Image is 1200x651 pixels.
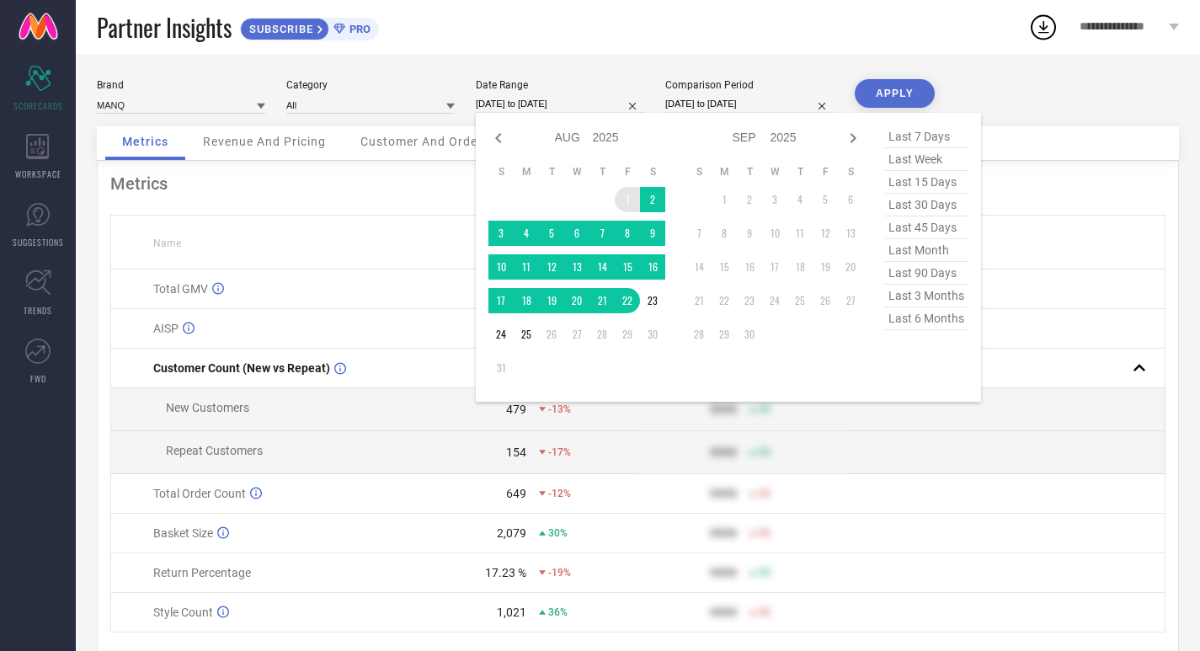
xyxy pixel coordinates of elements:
span: 50 [759,527,771,539]
td: Thu Aug 14 2025 [589,254,615,280]
span: Total Order Count [153,487,246,500]
td: Thu Sep 11 2025 [787,221,813,246]
span: last month [884,239,968,262]
td: Sun Aug 17 2025 [488,288,514,313]
span: Return Percentage [153,566,251,579]
td: Mon Aug 11 2025 [514,254,539,280]
th: Monday [712,165,737,179]
td: Mon Aug 25 2025 [514,322,539,347]
td: Fri Sep 05 2025 [813,187,838,212]
td: Fri Aug 29 2025 [615,322,640,347]
span: -17% [548,446,571,458]
td: Wed Sep 17 2025 [762,254,787,280]
th: Sunday [488,165,514,179]
span: FWD [30,372,46,385]
th: Tuesday [737,165,762,179]
div: 1,021 [497,606,526,619]
th: Saturday [640,165,665,179]
td: Wed Sep 03 2025 [762,187,787,212]
th: Sunday [686,165,712,179]
span: New Customers [166,401,249,414]
div: Category [286,79,455,91]
td: Sat Sep 20 2025 [838,254,863,280]
td: Sun Aug 10 2025 [488,254,514,280]
td: Fri Aug 22 2025 [615,288,640,313]
span: last week [884,148,968,171]
div: Comparison Period [665,79,834,91]
td: Sun Sep 21 2025 [686,288,712,313]
td: Tue Aug 26 2025 [539,322,564,347]
td: Sat Sep 06 2025 [838,187,863,212]
td: Sun Sep 07 2025 [686,221,712,246]
span: last 3 months [884,285,968,307]
div: Previous month [488,128,509,148]
td: Mon Aug 04 2025 [514,221,539,246]
span: last 15 days [884,171,968,194]
td: Sat Sep 27 2025 [838,288,863,313]
td: Sat Sep 13 2025 [838,221,863,246]
span: last 90 days [884,262,968,285]
span: Revenue And Pricing [203,135,326,148]
th: Tuesday [539,165,564,179]
td: Sun Aug 24 2025 [488,322,514,347]
span: Customer Count (New vs Repeat) [153,361,330,375]
div: 9999 [710,606,737,619]
th: Thursday [787,165,813,179]
div: Next month [843,128,863,148]
th: Friday [615,165,640,179]
div: Metrics [110,173,1165,194]
td: Mon Sep 22 2025 [712,288,737,313]
td: Wed Sep 10 2025 [762,221,787,246]
span: 50 [759,403,771,415]
span: WORKSPACE [15,168,61,180]
span: Basket Size [153,526,213,540]
span: 50 [759,446,771,458]
div: 9999 [710,403,737,416]
td: Thu Sep 04 2025 [787,187,813,212]
span: last 7 days [884,125,968,148]
span: last 30 days [884,194,968,216]
td: Sun Sep 14 2025 [686,254,712,280]
td: Wed Aug 27 2025 [564,322,589,347]
td: Thu Aug 21 2025 [589,288,615,313]
span: 30% [548,527,568,539]
div: 649 [506,487,526,500]
td: Tue Sep 16 2025 [737,254,762,280]
span: -19% [548,567,571,579]
td: Wed Sep 24 2025 [762,288,787,313]
td: Wed Aug 20 2025 [564,288,589,313]
td: Fri Sep 12 2025 [813,221,838,246]
td: Tue Sep 23 2025 [737,288,762,313]
td: Sat Aug 02 2025 [640,187,665,212]
div: 154 [506,446,526,459]
span: 50 [759,606,771,618]
div: 9999 [710,446,737,459]
span: last 6 months [884,307,968,330]
td: Sat Aug 23 2025 [640,288,665,313]
div: 9999 [710,487,737,500]
th: Friday [813,165,838,179]
td: Fri Aug 15 2025 [615,254,640,280]
td: Sat Aug 09 2025 [640,221,665,246]
td: Fri Aug 01 2025 [615,187,640,212]
div: Open download list [1028,12,1059,42]
td: Thu Sep 25 2025 [787,288,813,313]
span: SCORECARDS [13,99,63,112]
td: Thu Aug 07 2025 [589,221,615,246]
div: Brand [97,79,265,91]
span: Repeat Customers [166,444,263,457]
td: Tue Sep 09 2025 [737,221,762,246]
th: Monday [514,165,539,179]
span: 50 [759,488,771,499]
input: Select date range [476,95,644,113]
span: -12% [548,488,571,499]
td: Mon Aug 18 2025 [514,288,539,313]
td: Mon Sep 15 2025 [712,254,737,280]
div: Date Range [476,79,644,91]
th: Thursday [589,165,615,179]
span: Style Count [153,606,213,619]
td: Wed Aug 06 2025 [564,221,589,246]
th: Wednesday [564,165,589,179]
span: SUGGESTIONS [13,236,64,248]
td: Fri Aug 08 2025 [615,221,640,246]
